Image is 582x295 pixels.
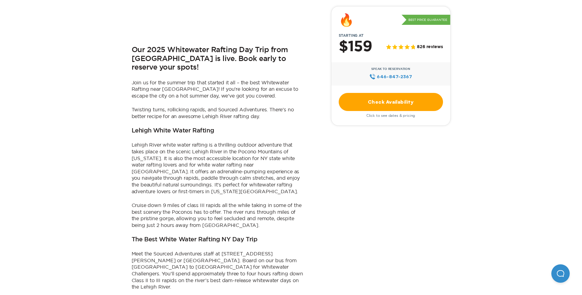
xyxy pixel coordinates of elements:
[331,33,371,38] span: Starting at
[132,202,303,228] p: Cruise down 9 miles of class III rapids all the while taking in some of the best scenery the Poco...
[377,73,412,80] span: 646‍-847‍-2367
[417,45,443,50] span: 826 reviews
[371,67,410,71] span: Speak to Reservation
[132,127,214,135] h3: Lehigh White Water Rafting
[369,73,412,80] a: 646‍-847‍-2367
[339,39,372,55] h2: $159
[339,93,443,111] a: Check Availability
[132,106,303,120] p: Twisting turns, rollicking rapids, and Sourced Adventures. There’s no better recipe for an awesom...
[132,142,303,195] p: Lehigh River white water rafting is a thrilling outdoor adventure that takes place on the scenic ...
[339,14,354,26] div: 🔥
[551,264,570,283] iframe: Help Scout Beacon - Open
[132,251,303,290] p: Meet the Sourced Adventures staff at [STREET_ADDRESS][PERSON_NAME] or [GEOGRAPHIC_DATA]. Board on...
[132,236,257,243] h3: The Best White Water Rafting NY Day Trip
[366,113,415,118] span: Click to see dates & pricing
[132,46,303,72] h2: Our 2025 Whitewater Rafting Day Trip from [GEOGRAPHIC_DATA] is live. Book early to reserve your s...
[132,79,303,99] p: Join us for the summer trip that started it all – the best Whitewater Rafting near [GEOGRAPHIC_DA...
[402,15,450,25] p: Best Price Guarantee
